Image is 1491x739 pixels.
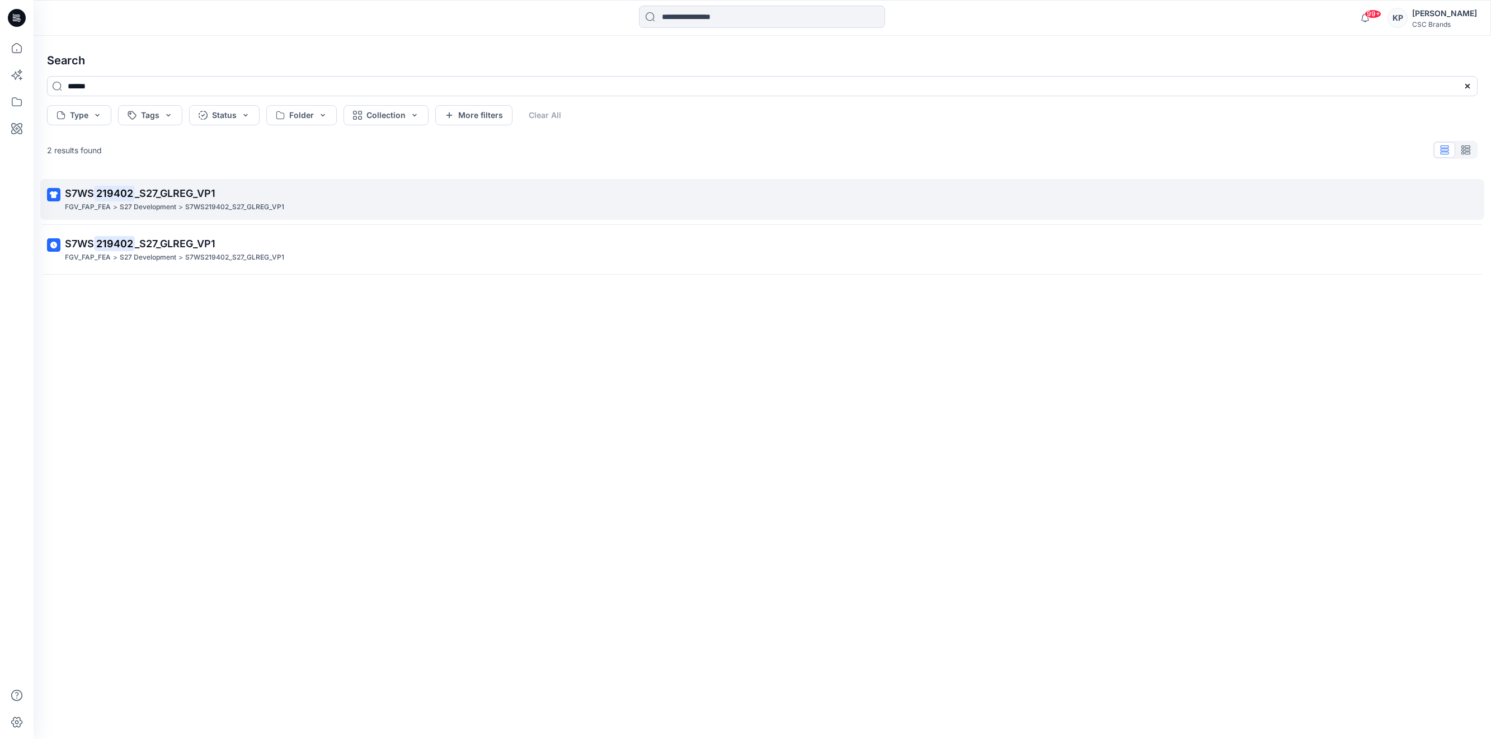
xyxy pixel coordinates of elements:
button: More filters [435,105,512,125]
p: > [178,252,183,263]
span: _S27_GLREG_VP1 [135,187,215,199]
button: Collection [344,105,429,125]
div: [PERSON_NAME] [1412,7,1477,20]
p: 2 results found [47,144,102,156]
p: S7WS219402_S27_GLREG_VP1 [185,252,284,263]
a: S7WS219402_S27_GLREG_VP1FGV_FAP_FEA>S27 Development>S7WS219402_S27_GLREG_VP1 [40,229,1484,270]
mark: 219402 [94,185,135,201]
span: _S27_GLREG_VP1 [135,238,215,250]
button: Status [189,105,260,125]
a: S7WS219402_S27_GLREG_VP1FGV_FAP_FEA>S27 Development>S7WS219402_S27_GLREG_VP1 [40,179,1484,220]
button: Folder [266,105,337,125]
button: Tags [118,105,182,125]
span: 99+ [1365,10,1381,18]
p: > [113,252,117,263]
button: Type [47,105,111,125]
p: > [113,201,117,213]
div: KP [1387,8,1408,28]
p: FGV_FAP_FEA [65,252,111,263]
p: > [178,201,183,213]
div: CSC Brands [1412,20,1477,29]
p: S27 Development [120,201,176,213]
mark: 219402 [94,236,135,251]
p: S7WS219402_S27_GLREG_VP1 [185,201,284,213]
p: FGV_FAP_FEA [65,201,111,213]
h4: Search [38,45,1487,76]
span: S7WS [65,238,94,250]
span: S7WS [65,187,94,199]
p: S27 Development [120,252,176,263]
